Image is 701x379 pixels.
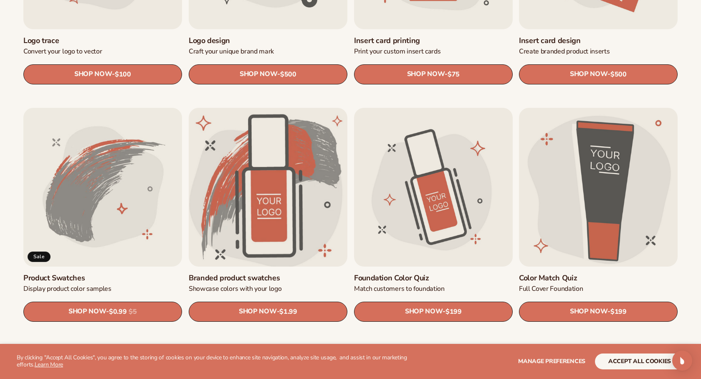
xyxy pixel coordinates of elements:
span: SHOP NOW [405,308,442,316]
span: SHOP NOW [570,308,607,316]
a: SHOP NOW- $199 [354,302,513,322]
span: $0.99 [109,308,127,316]
a: Learn More [35,361,63,369]
span: $500 [280,71,296,79]
a: Logo design [189,36,347,46]
div: Open Intercom Messenger [672,351,692,371]
a: SHOP NOW- $199 [519,302,678,322]
a: Product Swatches [23,273,182,283]
a: SHOP NOW- $500 [519,64,678,84]
a: Branded product swatches [189,273,347,283]
span: SHOP NOW [407,71,444,79]
span: SHOP NOW [239,308,276,316]
span: SHOP NOW [570,71,607,79]
a: Logo trace [23,36,182,46]
a: Insert card printing [354,36,513,46]
a: SHOP NOW- $500 [189,64,347,84]
span: SHOP NOW [240,71,277,79]
button: Manage preferences [518,354,585,369]
span: Manage preferences [518,357,585,365]
a: SHOP NOW- $100 [23,64,182,84]
a: Foundation Color Quiz [354,273,513,283]
span: $199 [610,308,627,316]
p: By clicking "Accept All Cookies", you agree to the storing of cookies on your device to enhance s... [17,354,409,369]
span: $199 [445,308,462,316]
span: $75 [447,71,459,79]
s: $5 [129,308,137,316]
span: $1.99 [279,308,297,316]
a: Insert card design [519,36,678,46]
span: $500 [610,71,627,79]
span: SHOP NOW [74,71,112,79]
button: accept all cookies [595,354,684,369]
a: SHOP NOW- $1.99 [189,302,347,322]
span: $100 [115,71,131,79]
a: SHOP NOW- $75 [354,64,513,84]
span: SHOP NOW [68,308,106,316]
a: SHOP NOW- $0.99 $5 [23,302,182,322]
a: Color Match Quiz [519,273,678,283]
